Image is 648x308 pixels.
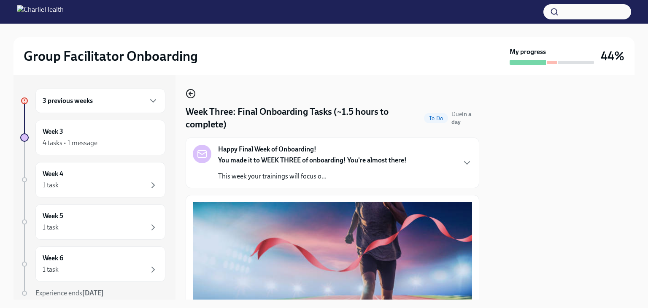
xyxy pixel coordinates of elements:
[218,172,407,181] p: This week your trainings will focus o...
[451,111,471,126] span: Due
[451,111,471,126] strong: in a day
[20,246,165,282] a: Week 61 task
[35,89,165,113] div: 3 previous weeks
[43,265,59,274] div: 1 task
[43,96,93,105] h6: 3 previous weeks
[20,120,165,155] a: Week 34 tasks • 1 message
[24,48,198,65] h2: Group Facilitator Onboarding
[43,169,63,178] h6: Week 4
[17,5,64,19] img: CharlieHealth
[20,162,165,197] a: Week 41 task
[82,289,104,297] strong: [DATE]
[43,254,63,263] h6: Week 6
[35,289,104,297] span: Experience ends
[451,110,479,126] span: October 4th, 2025 10:00
[43,181,59,190] div: 1 task
[218,145,316,154] strong: Happy Final Week of Onboarding!
[43,223,59,232] div: 1 task
[424,115,448,122] span: To Do
[43,127,63,136] h6: Week 3
[43,211,63,221] h6: Week 5
[218,156,407,164] strong: You made it to WEEK THREE of onboarding! You're almost there!
[20,204,165,240] a: Week 51 task
[186,105,421,131] h4: Week Three: Final Onboarding Tasks (~1.5 hours to complete)
[601,49,624,64] h3: 44%
[510,47,546,57] strong: My progress
[43,138,97,148] div: 4 tasks • 1 message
